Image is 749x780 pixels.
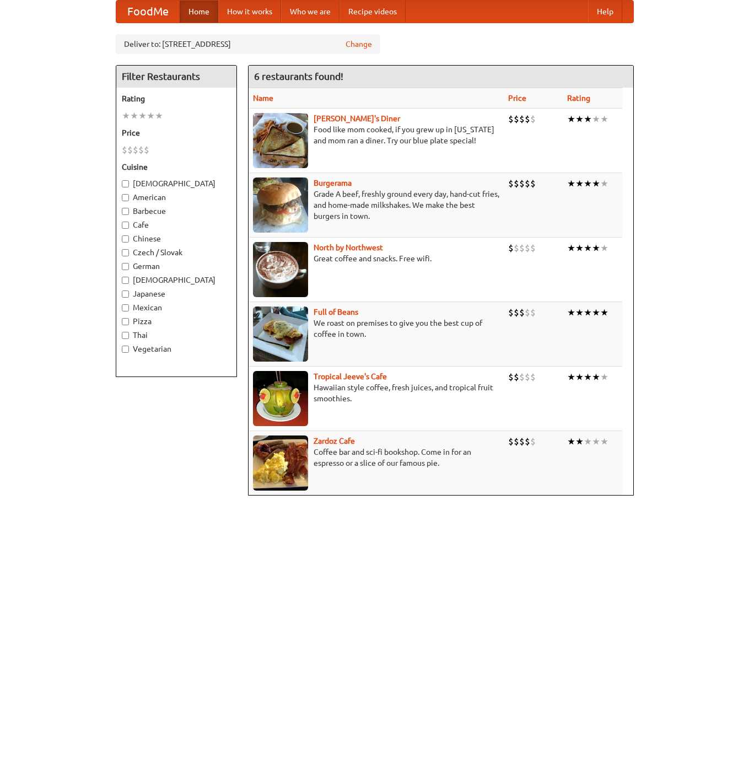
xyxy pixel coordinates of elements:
[508,242,514,254] li: $
[508,113,514,125] li: $
[147,110,155,122] li: ★
[254,71,343,82] ng-pluralize: 6 restaurants found!
[519,306,525,319] li: $
[600,435,608,448] li: ★
[508,371,514,383] li: $
[519,113,525,125] li: $
[122,261,231,272] label: German
[514,242,519,254] li: $
[592,113,600,125] li: ★
[525,306,530,319] li: $
[600,177,608,190] li: ★
[116,66,236,88] h4: Filter Restaurants
[314,308,358,316] a: Full of Beans
[519,371,525,383] li: $
[122,180,129,187] input: [DEMOGRAPHIC_DATA]
[253,435,308,491] img: zardoz.jpg
[600,113,608,125] li: ★
[340,1,406,23] a: Recipe videos
[508,177,514,190] li: $
[122,93,231,104] h5: Rating
[122,304,129,311] input: Mexican
[122,263,129,270] input: German
[592,435,600,448] li: ★
[253,447,499,469] p: Coffee bar and sci-fi bookshop. Come in for an espresso or a slice of our famous pie.
[519,242,525,254] li: $
[122,277,129,284] input: [DEMOGRAPHIC_DATA]
[253,177,308,233] img: burgerama.jpg
[127,144,133,156] li: $
[567,306,575,319] li: ★
[584,371,592,383] li: ★
[122,275,231,286] label: [DEMOGRAPHIC_DATA]
[314,243,383,252] a: North by Northwest
[514,371,519,383] li: $
[122,330,231,341] label: Thai
[122,247,231,258] label: Czech / Slovak
[567,371,575,383] li: ★
[138,110,147,122] li: ★
[122,346,129,353] input: Vegetarian
[122,162,231,173] h5: Cuisine
[122,332,129,339] input: Thai
[584,435,592,448] li: ★
[525,371,530,383] li: $
[122,316,231,327] label: Pizza
[122,291,129,298] input: Japanese
[514,435,519,448] li: $
[314,179,352,187] a: Burgerama
[122,288,231,299] label: Japanese
[575,371,584,383] li: ★
[122,222,129,229] input: Cafe
[530,113,536,125] li: $
[155,110,163,122] li: ★
[592,242,600,254] li: ★
[519,435,525,448] li: $
[253,124,499,146] p: Food like mom cooked, if you grew up in [US_STATE] and mom ran a diner. Try our blue plate special!
[567,94,590,103] a: Rating
[180,1,218,23] a: Home
[575,242,584,254] li: ★
[584,177,592,190] li: ★
[600,306,608,319] li: ★
[253,371,308,426] img: jeeves.jpg
[575,306,584,319] li: ★
[253,113,308,168] img: sallys.jpg
[567,113,575,125] li: ★
[525,435,530,448] li: $
[138,144,144,156] li: $
[530,242,536,254] li: $
[588,1,622,23] a: Help
[530,435,536,448] li: $
[281,1,340,23] a: Who we are
[122,192,231,203] label: American
[122,208,129,215] input: Barbecue
[133,144,138,156] li: $
[253,94,273,103] a: Name
[584,242,592,254] li: ★
[122,318,129,325] input: Pizza
[592,306,600,319] li: ★
[592,371,600,383] li: ★
[525,113,530,125] li: $
[116,34,380,54] div: Deliver to: [STREET_ADDRESS]
[530,306,536,319] li: $
[122,110,130,122] li: ★
[314,114,400,123] a: [PERSON_NAME]'s Diner
[525,177,530,190] li: $
[514,113,519,125] li: $
[508,94,526,103] a: Price
[314,372,387,381] b: Tropical Jeeve's Cafe
[122,178,231,189] label: [DEMOGRAPHIC_DATA]
[600,242,608,254] li: ★
[122,233,231,244] label: Chinese
[519,177,525,190] li: $
[253,242,308,297] img: north.jpg
[575,177,584,190] li: ★
[253,318,499,340] p: We roast on premises to give you the best cup of coffee in town.
[122,206,231,217] label: Barbecue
